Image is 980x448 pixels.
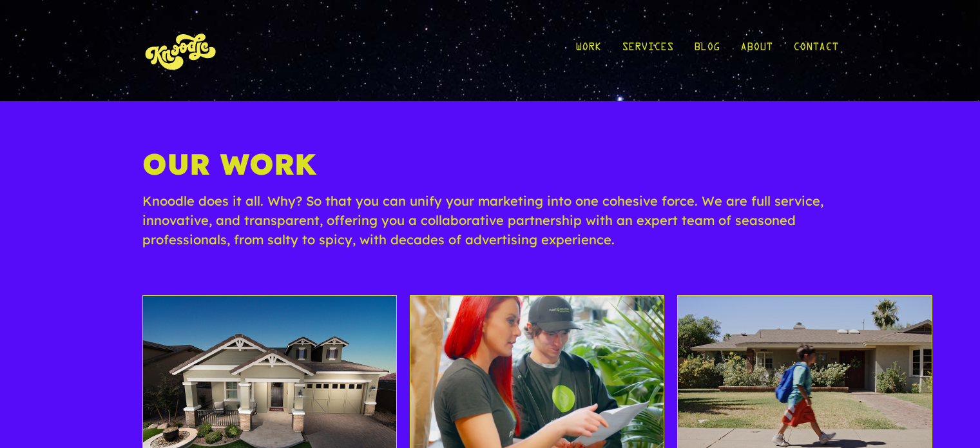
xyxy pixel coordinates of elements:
[694,21,720,81] a: Blog
[622,21,673,81] a: Services
[793,21,838,81] a: Contact
[142,21,220,81] img: KnoLogo(yellow)
[142,191,838,262] p: Knoodle does it all. Why? So that you can unify your marketing into one cohesive force. We are fu...
[142,146,838,191] h1: Our Work
[740,21,773,81] a: About
[575,21,601,81] a: Work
